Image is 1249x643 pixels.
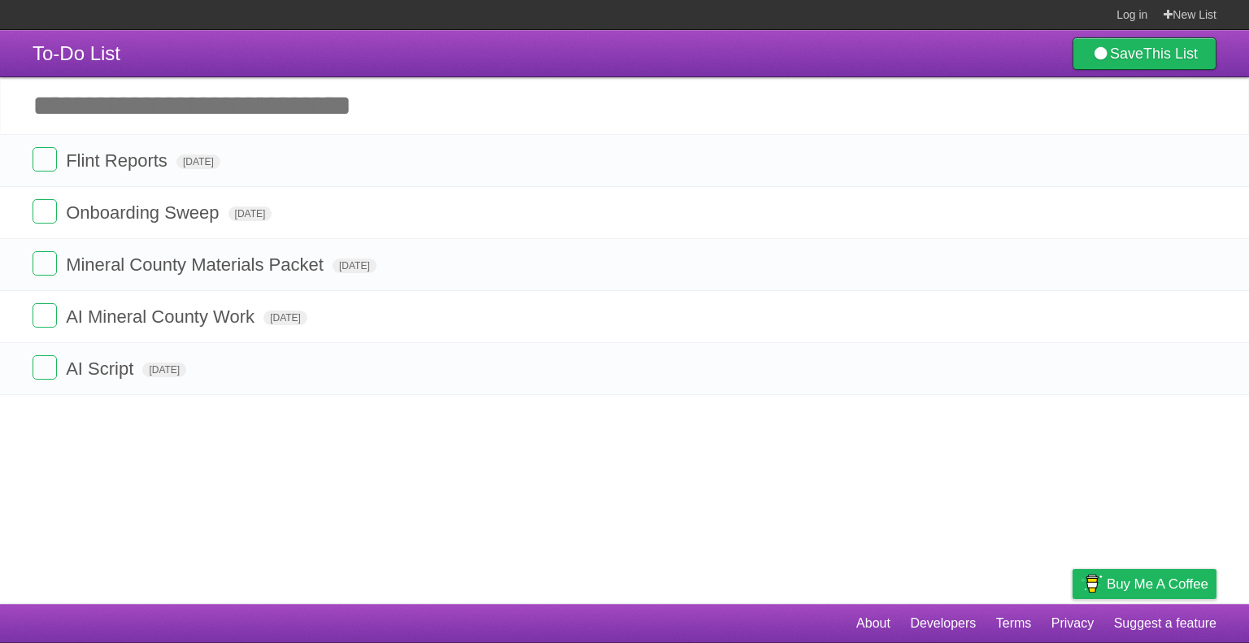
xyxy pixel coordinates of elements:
[996,608,1032,639] a: Terms
[33,199,57,224] label: Done
[33,355,57,380] label: Done
[66,254,328,275] span: Mineral County Materials Packet
[228,206,272,221] span: [DATE]
[66,202,223,223] span: Onboarding Sweep
[142,363,186,377] span: [DATE]
[176,154,220,169] span: [DATE]
[856,608,890,639] a: About
[66,306,259,327] span: AI Mineral County Work
[1107,570,1208,598] span: Buy me a coffee
[910,608,976,639] a: Developers
[66,358,137,379] span: AI Script
[1143,46,1198,62] b: This List
[1081,570,1103,597] img: Buy me a coffee
[333,259,376,273] span: [DATE]
[1051,608,1094,639] a: Privacy
[1114,608,1216,639] a: Suggest a feature
[66,150,172,171] span: Flint Reports
[263,311,307,325] span: [DATE]
[1073,37,1216,70] a: SaveThis List
[1073,569,1216,599] a: Buy me a coffee
[33,42,120,64] span: To-Do List
[33,251,57,276] label: Done
[33,303,57,328] label: Done
[33,147,57,172] label: Done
